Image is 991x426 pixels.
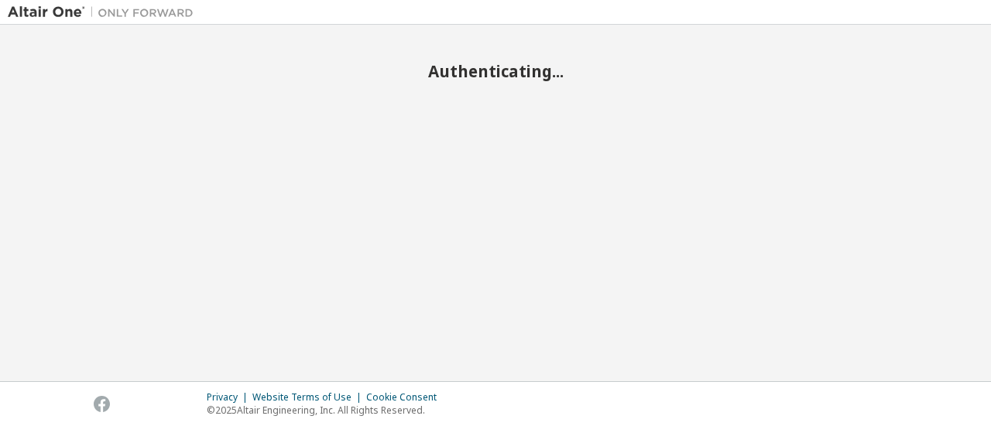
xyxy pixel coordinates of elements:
[207,404,446,417] p: © 2025 Altair Engineering, Inc. All Rights Reserved.
[94,396,110,412] img: facebook.svg
[366,391,446,404] div: Cookie Consent
[8,5,201,20] img: Altair One
[8,61,983,81] h2: Authenticating...
[207,391,252,404] div: Privacy
[252,391,366,404] div: Website Terms of Use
